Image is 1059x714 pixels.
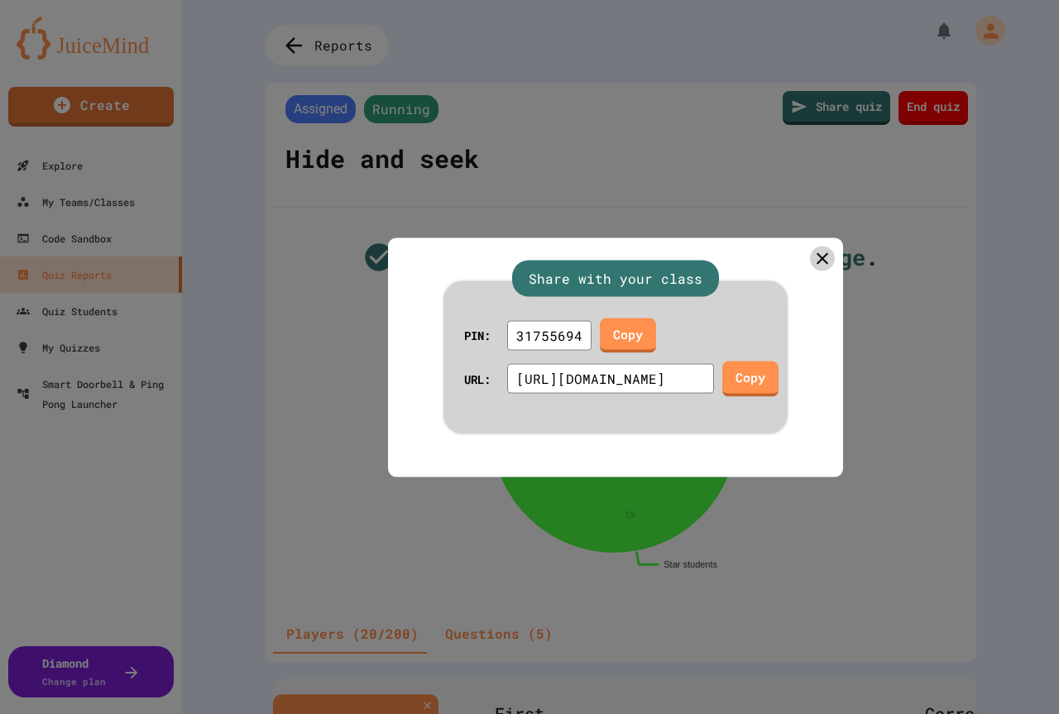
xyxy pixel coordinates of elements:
iframe: chat widget [922,576,1042,646]
div: URL: [464,370,491,387]
iframe: chat widget [990,648,1042,697]
div: PIN: [464,327,491,344]
a: Copy [722,362,779,397]
div: 31755694 [507,320,592,350]
a: Copy [600,318,656,353]
div: Share with your class [512,260,719,296]
div: [URL][DOMAIN_NAME] [507,364,714,394]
